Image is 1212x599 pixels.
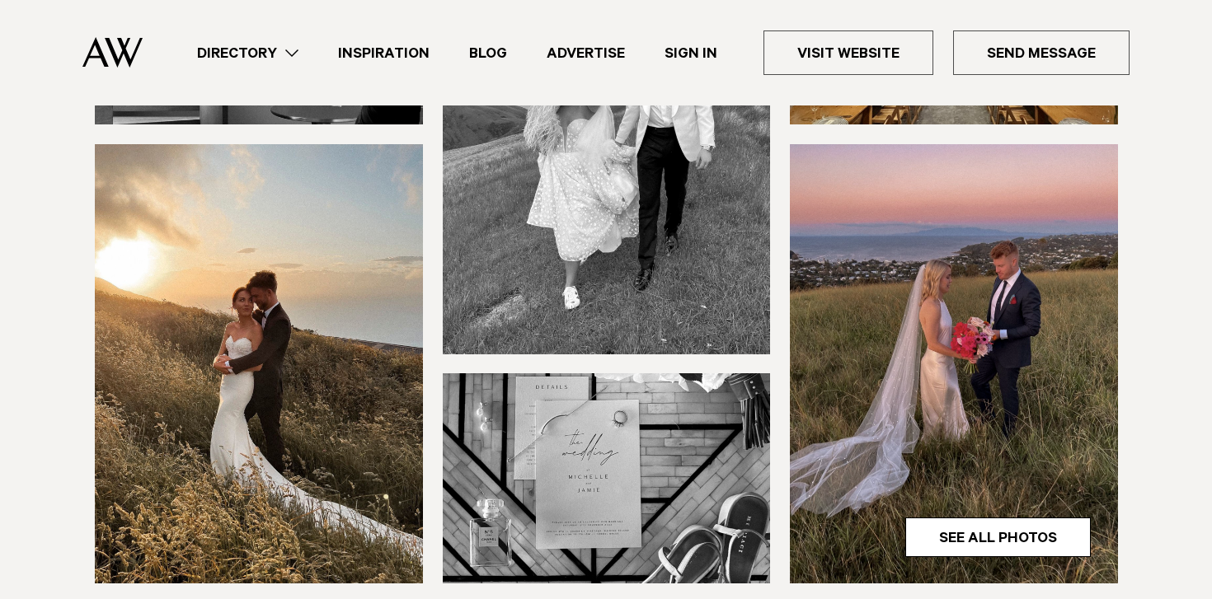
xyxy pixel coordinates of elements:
a: Visit Website [763,30,933,75]
a: See All Photos [905,517,1091,557]
a: Blog [449,42,527,64]
a: Send Message [953,30,1130,75]
a: Directory [177,42,318,64]
img: Auckland Weddings Logo [82,37,143,68]
a: Inspiration [318,42,449,64]
a: Sign In [645,42,737,64]
a: Advertise [527,42,645,64]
